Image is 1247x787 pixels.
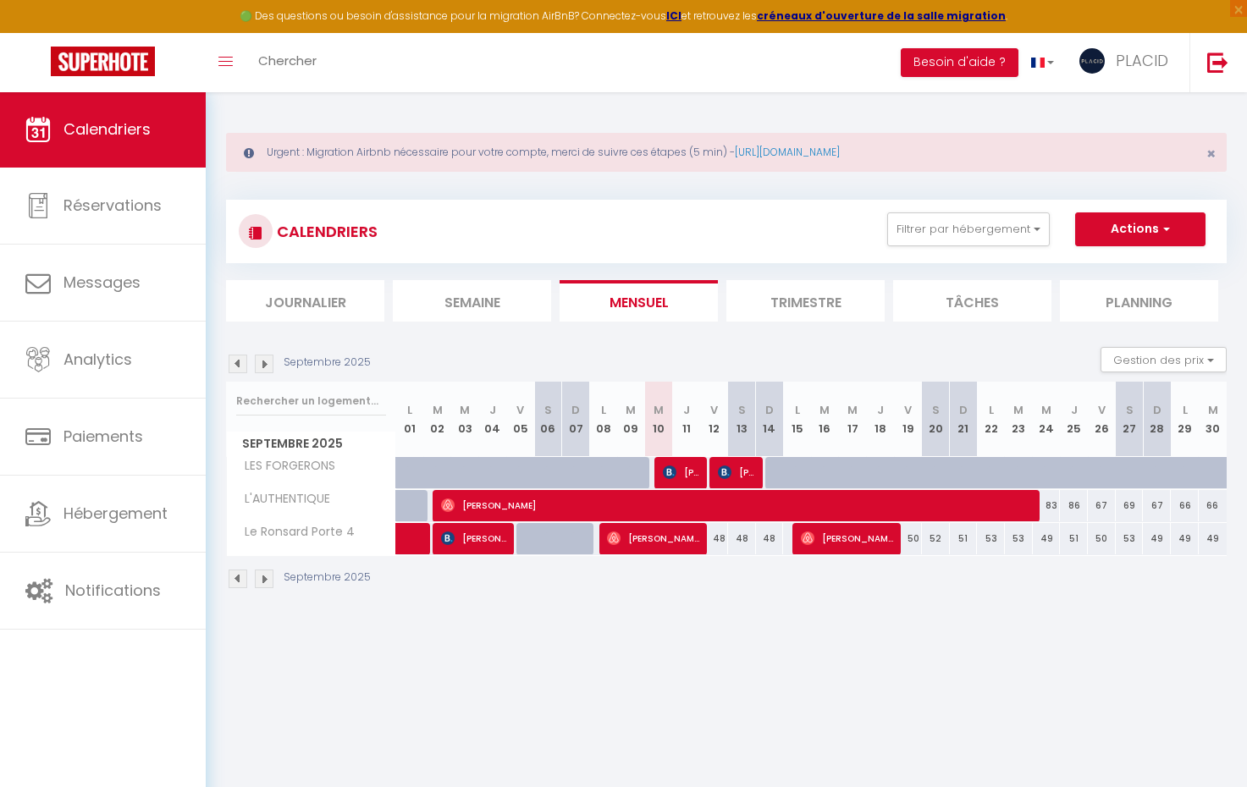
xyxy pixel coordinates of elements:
span: Paiements [63,426,143,447]
p: Septembre 2025 [284,355,371,371]
abbr: S [1126,402,1134,418]
abbr: L [1183,402,1188,418]
abbr: M [460,402,470,418]
abbr: M [1013,402,1024,418]
span: Notifications [65,580,161,601]
th: 14 [756,382,784,457]
div: 53 [1005,523,1033,554]
button: Close [1206,146,1216,162]
div: 49 [1033,523,1061,554]
abbr: M [654,402,664,418]
span: [PERSON_NAME] [801,522,894,554]
span: Analytics [63,349,132,370]
abbr: V [1098,402,1106,418]
img: Super Booking [51,47,155,76]
li: Tâches [893,280,1051,322]
div: 48 [728,523,756,554]
th: 28 [1143,382,1171,457]
li: Semaine [393,280,551,322]
th: 27 [1116,382,1144,457]
abbr: V [516,402,524,418]
th: 19 [894,382,922,457]
a: [URL][DOMAIN_NAME] [735,145,840,159]
span: Réservations [63,195,162,216]
div: 48 [700,523,728,554]
abbr: M [1041,402,1051,418]
th: 21 [950,382,978,457]
div: 51 [1060,523,1088,554]
input: Rechercher un logement... [236,386,386,416]
abbr: L [407,402,412,418]
a: créneaux d'ouverture de la salle migration [757,8,1006,23]
h3: CALENDRIERS [273,212,378,250]
div: 49 [1199,523,1227,554]
abbr: L [601,402,606,418]
abbr: V [904,402,912,418]
th: 25 [1060,382,1088,457]
li: Journalier [226,280,384,322]
span: L'AUTHENTIQUE [229,490,334,509]
div: 48 [756,523,784,554]
th: 03 [451,382,479,457]
abbr: L [989,402,994,418]
abbr: D [571,402,580,418]
div: 50 [1088,523,1116,554]
th: 20 [922,382,950,457]
abbr: D [1153,402,1161,418]
th: 08 [589,382,617,457]
button: Actions [1075,212,1206,246]
div: 51 [950,523,978,554]
a: ... PLACID [1067,33,1189,92]
th: 13 [728,382,756,457]
th: 15 [783,382,811,457]
div: 49 [1171,523,1199,554]
th: 04 [479,382,507,457]
th: 17 [839,382,867,457]
th: 24 [1033,382,1061,457]
span: [PERSON_NAME] [663,456,700,488]
abbr: L [795,402,800,418]
abbr: M [626,402,636,418]
button: Gestion des prix [1101,347,1227,372]
a: Chercher [246,33,329,92]
span: Hébergement [63,503,168,524]
abbr: J [683,402,690,418]
span: × [1206,143,1216,164]
strong: ICI [666,8,681,23]
th: 16 [811,382,839,457]
abbr: S [544,402,552,418]
abbr: J [489,402,496,418]
div: 69 [1116,490,1144,521]
span: [PERSON_NAME] [607,522,700,554]
span: [PERSON_NAME] [441,522,506,554]
button: Filtrer par hébergement [887,212,1050,246]
th: 26 [1088,382,1116,457]
img: ... [1079,48,1105,74]
abbr: V [710,402,718,418]
abbr: M [433,402,443,418]
th: 05 [506,382,534,457]
abbr: D [765,402,774,418]
th: 30 [1199,382,1227,457]
div: Urgent : Migration Airbnb nécessaire pour votre compte, merci de suivre ces étapes (5 min) - [226,133,1227,172]
li: Trimestre [726,280,885,322]
abbr: S [738,402,746,418]
div: 83 [1033,490,1061,521]
span: LES FORGERONS [229,457,339,476]
abbr: M [1208,402,1218,418]
abbr: D [959,402,968,418]
th: 09 [617,382,645,457]
th: 18 [866,382,894,457]
abbr: M [847,402,858,418]
span: [PERSON_NAME] [718,456,755,488]
th: 10 [645,382,673,457]
th: 07 [562,382,590,457]
th: 23 [1005,382,1033,457]
th: 12 [700,382,728,457]
abbr: J [1071,402,1078,418]
span: PLACID [1116,50,1168,71]
li: Planning [1060,280,1218,322]
li: Mensuel [560,280,718,322]
span: Le Ronsard Porte 4 [229,523,359,542]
